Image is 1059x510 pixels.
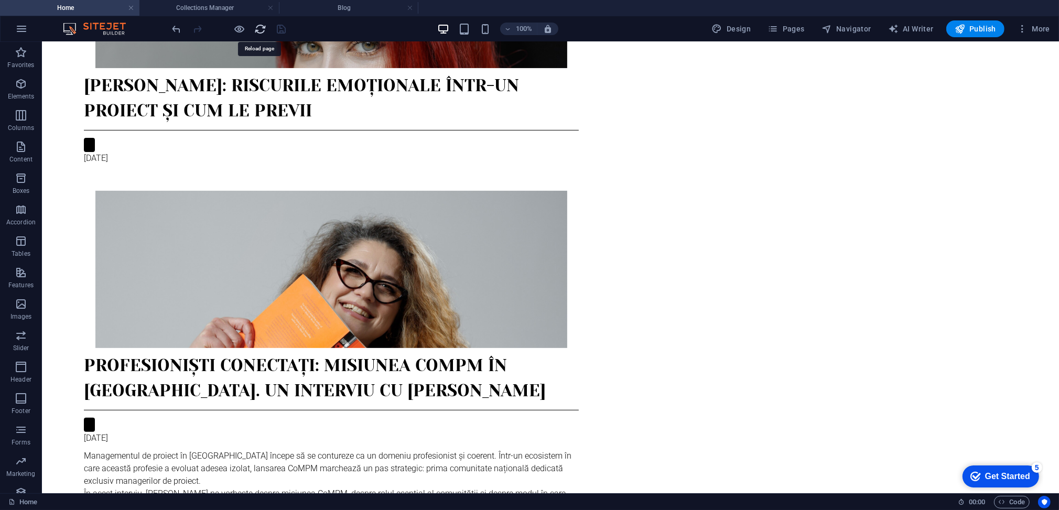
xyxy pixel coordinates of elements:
h6: Session time [958,496,986,508]
button: Usercentrics [1038,496,1051,508]
span: : [976,498,978,506]
p: Accordion [6,218,36,226]
h6: 100% [516,23,533,35]
p: Images [10,312,32,321]
button: Navigator [817,20,876,37]
button: Code [994,496,1030,508]
p: Footer [12,407,30,415]
i: On resize automatically adjust zoom level to fit chosen device. [543,24,553,34]
span: AI Writer [888,24,934,34]
button: More [1013,20,1054,37]
button: undo [170,23,183,35]
button: AI Writer [884,20,938,37]
span: Design [712,24,751,34]
p: Columns [8,124,34,132]
span: Navigator [822,24,871,34]
h4: Blog [279,2,418,14]
p: Forms [12,438,30,447]
button: Pages [763,20,808,37]
p: Marketing [6,470,35,478]
p: Header [10,375,31,384]
a: Click to cancel selection. Double-click to open Pages [8,496,37,508]
div: Get Started 5 items remaining, 0% complete [6,5,82,27]
p: Favorites [7,61,34,69]
p: Tables [12,249,30,258]
p: Content [9,155,33,164]
p: Boxes [13,187,30,195]
span: Code [999,496,1025,508]
button: Publish [946,20,1004,37]
p: Slider [13,344,29,352]
span: Publish [955,24,996,34]
span: More [1017,24,1050,34]
span: Pages [768,24,804,34]
h4: Collections Manager [139,2,279,14]
img: Editor Logo [60,23,139,35]
p: Features [8,281,34,289]
p: Elements [8,92,35,101]
button: Design [708,20,755,37]
div: Design (Ctrl+Alt+Y) [708,20,755,37]
i: Undo: Change text (Ctrl+Z) [171,23,183,35]
button: 100% [500,23,537,35]
div: Get Started [28,12,73,21]
div: 5 [75,2,85,13]
span: 00 00 [969,496,985,508]
button: reload [254,23,267,35]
